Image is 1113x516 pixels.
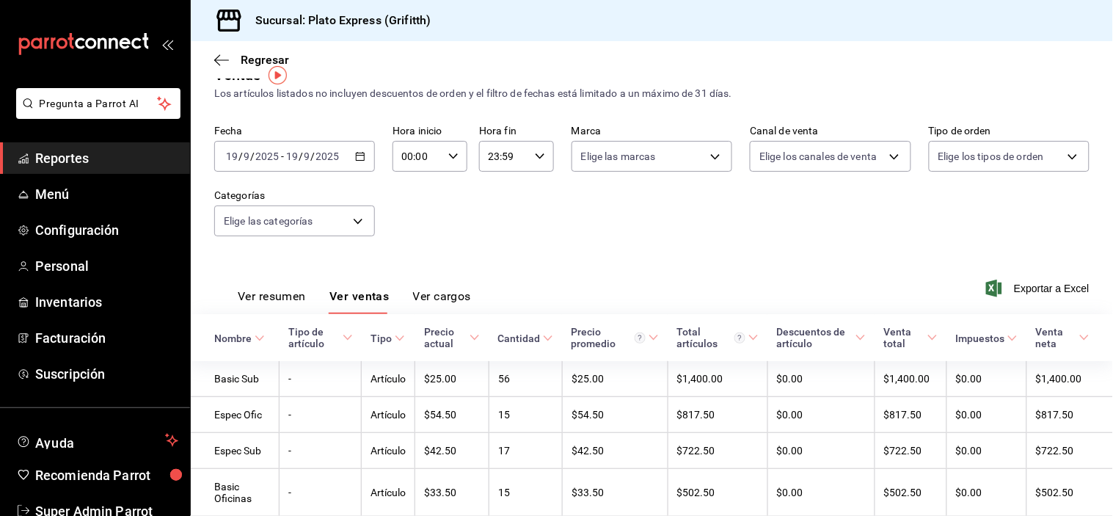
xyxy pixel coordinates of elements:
td: Artículo [362,433,415,469]
td: - [280,433,362,469]
span: Reportes [35,148,178,168]
div: Nombre [214,333,252,344]
div: Precio promedio [571,326,646,349]
td: 56 [489,361,562,397]
td: Espec Ofic [191,397,280,433]
input: -- [285,150,299,162]
label: Hora fin [479,126,554,137]
button: Ver cargos [413,289,472,314]
div: Tipo [371,333,392,344]
button: Exportar a Excel [989,280,1090,297]
td: $817.50 [875,397,946,433]
span: - [281,150,284,162]
svg: Precio promedio = Total artículos / cantidad [635,333,646,344]
td: $722.50 [875,433,946,469]
button: open_drawer_menu [161,38,173,50]
span: Nombre [214,333,265,344]
img: Tooltip marker [269,66,287,84]
input: -- [304,150,311,162]
span: Configuración [35,220,178,240]
label: Fecha [214,126,375,137]
span: Personal [35,256,178,276]
span: Tipo [371,333,405,344]
button: Ver resumen [238,289,306,314]
span: Total artículos [676,326,759,349]
label: Canal de venta [750,126,911,137]
td: $0.00 [946,397,1026,433]
span: Elige los tipos de orden [938,149,1044,164]
span: Cantidad [497,333,553,344]
span: / [250,150,255,162]
td: $54.50 [415,397,489,433]
span: Recomienda Parrot [35,465,178,485]
td: $42.50 [562,433,668,469]
td: $817.50 [668,397,767,433]
button: Pregunta a Parrot AI [16,88,180,119]
span: Menú [35,184,178,204]
a: Pregunta a Parrot AI [10,106,180,122]
label: Categorías [214,191,375,201]
td: $1,400.00 [668,361,767,397]
span: Precio promedio [571,326,659,349]
div: Total artículos [676,326,745,349]
td: $0.00 [767,397,875,433]
td: Espec Sub [191,433,280,469]
span: Facturación [35,328,178,348]
td: $42.50 [415,433,489,469]
td: - [280,361,362,397]
span: / [238,150,243,162]
button: Ver ventas [329,289,390,314]
td: - [280,397,362,433]
div: Venta total [883,326,924,349]
span: Elige las categorías [224,214,313,228]
td: Artículo [362,361,415,397]
h3: Sucursal: Plato Express (Grifitth) [244,12,431,29]
span: / [311,150,315,162]
div: Precio actual [424,326,467,349]
td: 15 [489,397,562,433]
span: Inventarios [35,292,178,312]
span: / [299,150,303,162]
td: $0.00 [946,361,1026,397]
span: Elige las marcas [581,149,656,164]
td: Artículo [362,397,415,433]
td: $0.00 [767,361,875,397]
td: $0.00 [946,433,1026,469]
div: Venta neta [1035,326,1076,349]
td: 17 [489,433,562,469]
td: $817.50 [1026,397,1113,433]
span: Descuentos de artículo [776,326,866,349]
td: $722.50 [668,433,767,469]
span: Venta neta [1035,326,1090,349]
span: Elige los canales de venta [759,149,877,164]
div: Impuestos [955,333,1004,344]
label: Tipo de orden [929,126,1090,137]
button: Regresar [214,53,289,67]
div: Tipo de artículo [288,326,340,349]
td: $25.00 [415,361,489,397]
span: Precio actual [424,326,481,349]
div: navigation tabs [238,289,471,314]
td: $25.00 [562,361,668,397]
td: $54.50 [562,397,668,433]
span: Impuestos [955,333,1018,344]
td: $0.00 [767,433,875,469]
td: $722.50 [1026,433,1113,469]
div: Los artículos listados no incluyen descuentos de orden y el filtro de fechas está limitado a un m... [214,86,1090,101]
svg: El total artículos considera cambios de precios en los artículos así como costos adicionales por ... [734,333,745,344]
span: Regresar [241,53,289,67]
input: -- [225,150,238,162]
span: Pregunta a Parrot AI [40,96,158,112]
span: Tipo de artículo [288,326,353,349]
span: Venta total [883,326,938,349]
input: -- [243,150,250,162]
div: Descuentos de artículo [776,326,853,349]
td: $1,400.00 [1026,361,1113,397]
input: ---- [255,150,280,162]
label: Marca [572,126,732,137]
div: Cantidad [497,333,540,344]
input: ---- [315,150,340,162]
td: Basic Sub [191,361,280,397]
